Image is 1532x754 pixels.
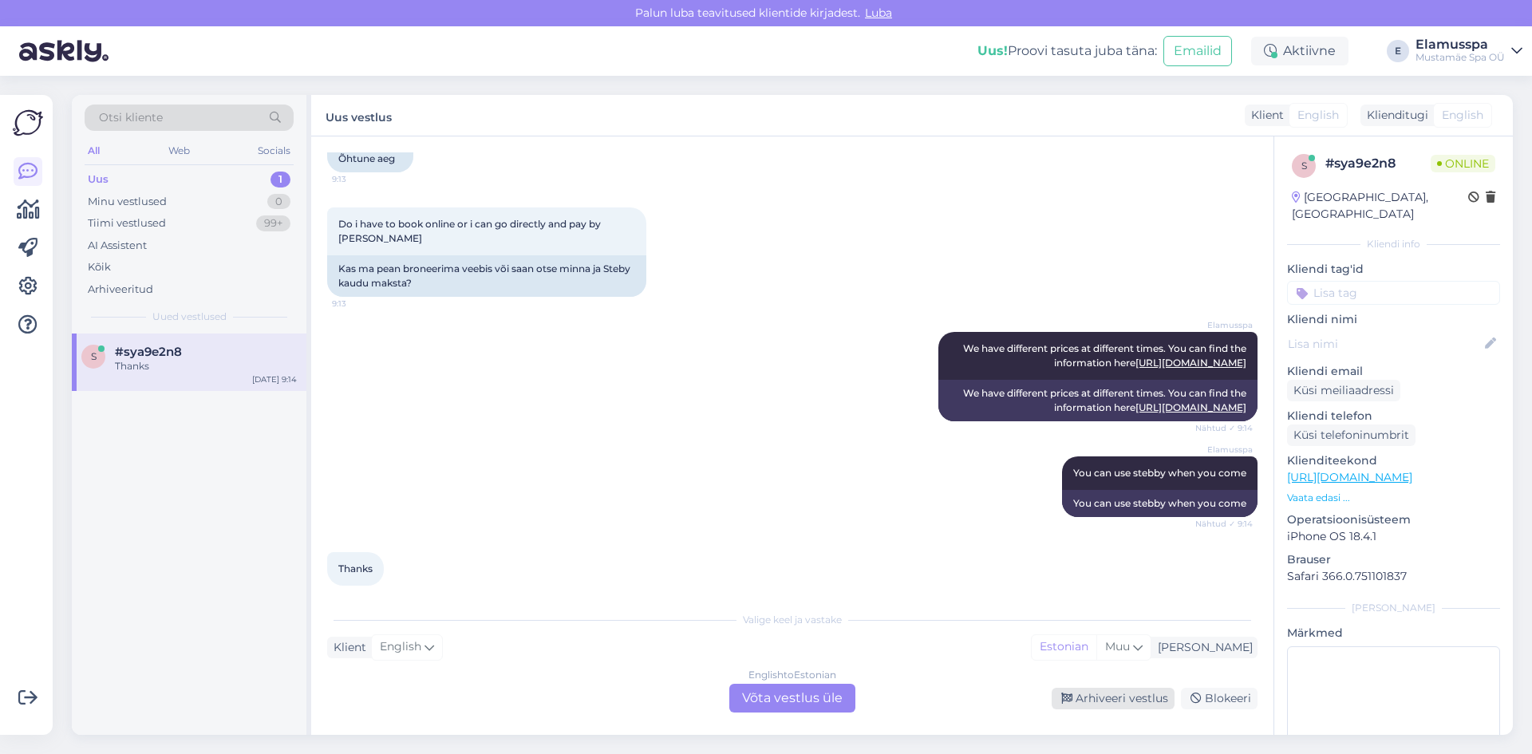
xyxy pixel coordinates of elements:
[938,380,1258,421] div: We have different prices at different times. You can find the information here
[88,194,167,210] div: Minu vestlused
[1193,518,1253,530] span: Nähtud ✓ 9:14
[115,345,182,359] span: #sya9e2n8
[1287,424,1416,446] div: Küsi telefoninumbrit
[1105,639,1130,653] span: Muu
[1193,319,1253,331] span: Elamusspa
[252,373,297,385] div: [DATE] 9:14
[255,140,294,161] div: Socials
[332,298,392,310] span: 9:13
[1062,490,1258,517] div: You can use stebby when you come
[99,109,163,126] span: Otsi kliente
[1287,601,1500,615] div: [PERSON_NAME]
[338,563,373,574] span: Thanks
[1245,107,1284,124] div: Klient
[1151,639,1253,656] div: [PERSON_NAME]
[88,259,111,275] div: Kõik
[1287,568,1500,585] p: Safari 366.0.751101837
[977,43,1008,58] b: Uus!
[13,108,43,138] img: Askly Logo
[1325,154,1431,173] div: # sya9e2n8
[1287,281,1500,305] input: Lisa tag
[1287,380,1400,401] div: Küsi meiliaadressi
[1193,422,1253,434] span: Nähtud ✓ 9:14
[115,359,297,373] div: Thanks
[1287,408,1500,424] p: Kliendi telefon
[1135,357,1246,369] a: [URL][DOMAIN_NAME]
[1287,311,1500,328] p: Kliendi nimi
[1251,37,1348,65] div: Aktiivne
[1135,401,1246,413] a: [URL][DOMAIN_NAME]
[1416,38,1522,64] a: ElamusspaMustamäe Spa OÜ
[1287,511,1500,528] p: Operatsioonisüsteem
[1181,688,1258,709] div: Blokeeri
[1301,160,1307,172] span: s
[1287,528,1500,545] p: iPhone OS 18.4.1
[748,668,836,682] div: English to Estonian
[1287,261,1500,278] p: Kliendi tag'id
[1416,38,1505,51] div: Elamusspa
[270,172,290,188] div: 1
[152,310,227,324] span: Uued vestlused
[88,238,147,254] div: AI Assistent
[327,145,413,172] div: Õhtune aeg
[327,613,1258,627] div: Valige keel ja vastake
[1052,688,1175,709] div: Arhiveeri vestlus
[1287,470,1412,484] a: [URL][DOMAIN_NAME]
[256,215,290,231] div: 99+
[332,173,392,185] span: 9:13
[327,639,366,656] div: Klient
[88,282,153,298] div: Arhiveeritud
[963,342,1249,369] span: We have different prices at different times. You can find the information here
[88,172,109,188] div: Uus
[1387,40,1409,62] div: E
[1288,335,1482,353] input: Lisa nimi
[380,638,421,656] span: English
[1416,51,1505,64] div: Mustamäe Spa OÜ
[729,684,855,713] div: Võta vestlus üle
[1292,189,1468,223] div: [GEOGRAPHIC_DATA], [GEOGRAPHIC_DATA]
[1163,36,1232,66] button: Emailid
[1193,444,1253,456] span: Elamusspa
[1032,635,1096,659] div: Estonian
[1287,363,1500,380] p: Kliendi email
[860,6,897,20] span: Luba
[1360,107,1428,124] div: Klienditugi
[165,140,193,161] div: Web
[91,350,97,362] span: s
[1073,467,1246,479] span: You can use stebby when you come
[1287,237,1500,251] div: Kliendi info
[1431,155,1495,172] span: Online
[338,218,603,244] span: Do i have to book online or i can go directly and pay by [PERSON_NAME]
[332,586,392,598] span: 9:14
[1287,452,1500,469] p: Klienditeekond
[1287,491,1500,505] p: Vaata edasi ...
[1442,107,1483,124] span: English
[85,140,103,161] div: All
[88,215,166,231] div: Tiimi vestlused
[327,255,646,297] div: Kas ma pean broneerima veebis või saan otse minna ja Steby kaudu maksta?
[1287,551,1500,568] p: Brauser
[1287,625,1500,641] p: Märkmed
[977,41,1157,61] div: Proovi tasuta juba täna:
[326,105,392,126] label: Uus vestlus
[1297,107,1339,124] span: English
[267,194,290,210] div: 0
